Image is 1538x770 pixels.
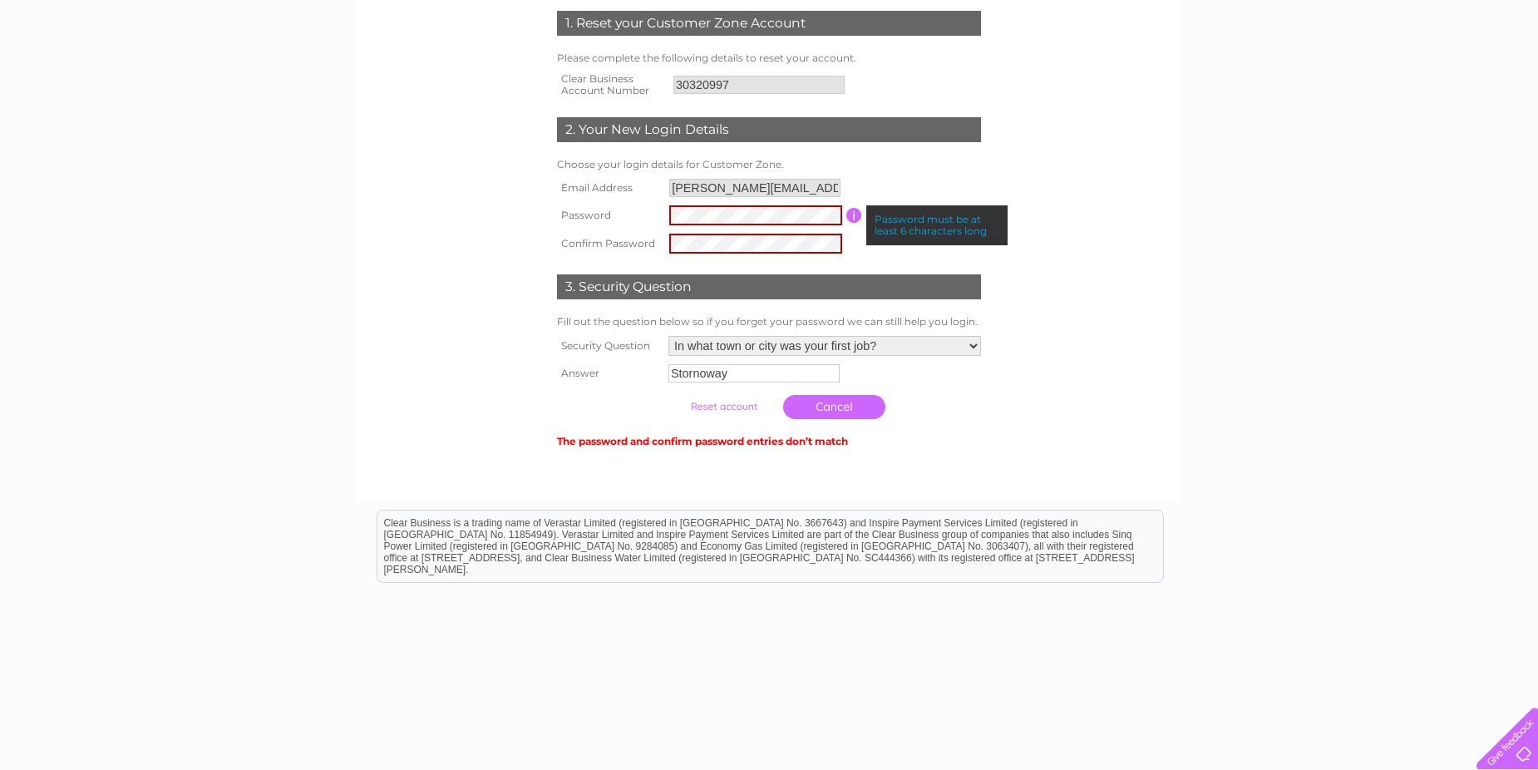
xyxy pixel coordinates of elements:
a: Energy [1347,71,1383,83]
a: Contact [1487,71,1528,83]
div: 3. Security Question [557,274,981,299]
a: 0333 014 3131 [1225,8,1339,29]
div: 1. Reset your Customer Zone Account [557,11,981,36]
div: Clear Business is a trading name of Verastar Limited (registered in [GEOGRAPHIC_DATA] No. 3667643... [377,9,1163,81]
th: Email Address [553,175,665,201]
th: Confirm Password [553,230,665,258]
input: Information [846,208,862,223]
td: Fill out the question below so if you forget your password we can still help you login. [553,312,985,332]
th: Security Question [553,332,664,360]
th: Answer [553,360,664,387]
div: 2. Your New Login Details [557,117,981,142]
td: Choose your login details for Customer Zone. [553,155,985,175]
th: Password [553,201,665,230]
a: Water [1305,71,1337,83]
td: Please complete the following details to reset your account. [553,48,985,68]
a: Blog [1453,71,1477,83]
img: logo.png [54,43,139,94]
a: Cancel [783,395,885,419]
td: The password and confirm password entries don’t match [553,427,985,452]
th: Clear Business Account Number [553,68,669,101]
input: Submit [673,395,775,418]
div: Password must be at least 6 characters long [866,205,1008,245]
a: Telecoms [1393,71,1443,83]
